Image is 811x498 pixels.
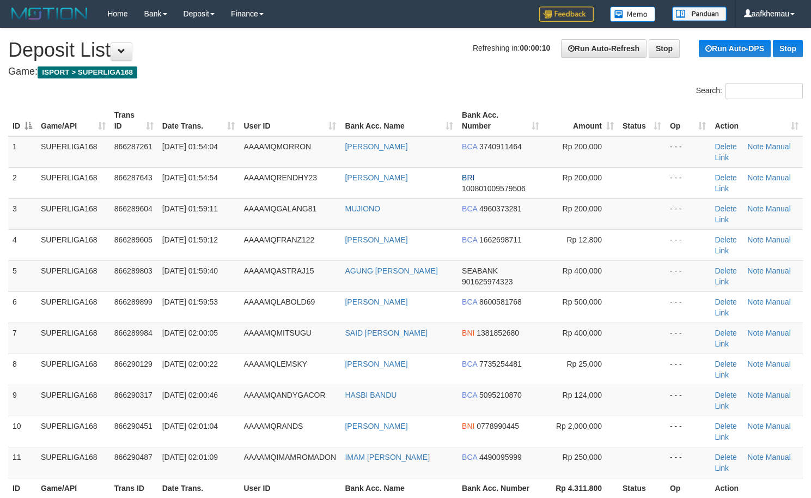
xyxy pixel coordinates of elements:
[618,105,666,136] th: Status: activate to sort column ascending
[8,354,36,385] td: 8
[8,66,803,77] h4: Game:
[8,5,91,22] img: MOTION_logo.png
[345,360,407,368] a: [PERSON_NAME]
[345,297,407,306] a: [PERSON_NAME]
[8,385,36,416] td: 9
[747,453,764,461] a: Note
[162,173,218,182] span: [DATE] 01:54:54
[462,184,526,193] span: Copy 100801009579506 to clipboard
[243,204,316,213] span: AAAAMQGALANG81
[715,204,736,213] a: Delete
[36,416,110,447] td: SUPERLIGA168
[563,297,602,306] span: Rp 500,000
[8,198,36,229] td: 3
[715,266,790,286] a: Manual Link
[666,291,711,323] td: - - -
[666,198,711,229] td: - - -
[479,297,522,306] span: Copy 8600581768 to clipboard
[243,453,336,461] span: AAAAMQIMAMROMADON
[158,105,240,136] th: Date Trans.: activate to sort column ascending
[715,235,736,244] a: Delete
[462,360,477,368] span: BCA
[563,329,602,337] span: Rp 400,000
[666,323,711,354] td: - - -
[8,136,36,168] td: 1
[563,204,602,213] span: Rp 200,000
[345,173,407,182] a: [PERSON_NAME]
[110,478,158,498] th: Trans ID
[715,297,736,306] a: Delete
[38,66,137,78] span: ISPORT > SUPERLIGA168
[36,229,110,260] td: SUPERLIGA168
[462,204,477,213] span: BCA
[479,235,522,244] span: Copy 1662698711 to clipboard
[345,453,430,461] a: IMAM [PERSON_NAME]
[345,422,407,430] a: [PERSON_NAME]
[8,167,36,198] td: 2
[345,204,380,213] a: MUJIONO
[715,360,736,368] a: Delete
[479,204,522,213] span: Copy 4960373281 to clipboard
[666,416,711,447] td: - - -
[462,329,474,337] span: BNI
[715,204,790,224] a: Manual Link
[36,323,110,354] td: SUPERLIGA168
[462,142,477,151] span: BCA
[747,422,764,430] a: Note
[715,173,790,193] a: Manual Link
[243,235,314,244] span: AAAAMQFRANZ122
[340,105,458,136] th: Bank Acc. Name: activate to sort column ascending
[556,422,602,430] span: Rp 2,000,000
[8,105,36,136] th: ID: activate to sort column descending
[243,329,311,337] span: AAAAMQMITSUGU
[747,204,764,213] a: Note
[715,173,736,182] a: Delete
[747,142,764,151] a: Note
[114,329,153,337] span: 866289984
[715,329,736,337] a: Delete
[566,235,602,244] span: Rp 12,800
[477,422,519,430] span: Copy 0778990445 to clipboard
[36,447,110,478] td: SUPERLIGA168
[666,167,711,198] td: - - -
[458,478,544,498] th: Bank Acc. Number
[462,266,498,275] span: SEABANK
[747,329,764,337] a: Note
[345,329,428,337] a: SAID [PERSON_NAME]
[114,266,153,275] span: 866289803
[715,297,790,317] a: Manual Link
[666,136,711,168] td: - - -
[715,391,790,410] a: Manual Link
[340,478,458,498] th: Bank Acc. Name
[114,453,153,461] span: 866290487
[710,105,803,136] th: Action: activate to sort column ascending
[462,297,477,306] span: BCA
[566,360,602,368] span: Rp 25,000
[666,354,711,385] td: - - -
[8,478,36,498] th: ID
[462,391,477,399] span: BCA
[725,83,803,99] input: Search:
[715,391,736,399] a: Delete
[243,266,314,275] span: AAAAMQASTRAJ15
[162,235,218,244] span: [DATE] 01:59:12
[747,235,764,244] a: Note
[8,416,36,447] td: 10
[479,142,522,151] span: Copy 3740911464 to clipboard
[715,329,790,348] a: Manual Link
[114,391,153,399] span: 866290317
[462,173,474,182] span: BRI
[544,478,618,498] th: Rp 4.311.800
[715,422,790,441] a: Manual Link
[561,39,647,58] a: Run Auto-Refresh
[8,323,36,354] td: 7
[243,142,311,151] span: AAAAMQMORRON
[158,478,240,498] th: Date Trans.
[8,229,36,260] td: 4
[477,329,519,337] span: Copy 1381852680 to clipboard
[666,447,711,478] td: - - -
[36,260,110,291] td: SUPERLIGA168
[162,142,218,151] span: [DATE] 01:54:04
[162,266,218,275] span: [DATE] 01:59:40
[563,391,602,399] span: Rp 124,000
